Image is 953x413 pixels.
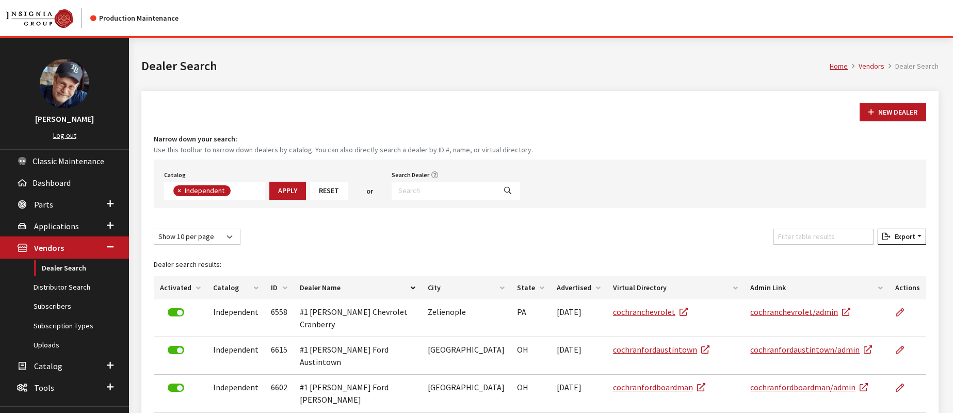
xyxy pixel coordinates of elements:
[168,384,184,392] label: Deactivate Dealer
[207,299,265,337] td: Independent
[34,199,53,210] span: Parts
[34,383,54,393] span: Tools
[551,276,607,299] th: Advertised: activate to sort column ascending
[207,337,265,375] td: Independent
[551,299,607,337] td: [DATE]
[34,243,64,253] span: Vendors
[511,337,551,375] td: OH
[773,229,874,245] input: Filter table results
[40,59,89,108] img: Ray Goodwin
[33,178,71,188] span: Dashboard
[164,170,186,180] label: Catalog
[6,8,90,28] a: Insignia Group logo
[173,185,184,196] button: Remove item
[168,346,184,354] label: Deactivate Dealer
[511,276,551,299] th: State: activate to sort column ascending
[891,232,915,241] span: Export
[860,103,926,121] button: New Dealer
[895,375,913,401] a: Edit Dealer
[744,276,889,299] th: Admin Link: activate to sort column ascending
[613,307,688,317] a: cochranchevrolet
[551,375,607,412] td: [DATE]
[422,276,511,299] th: City: activate to sort column ascending
[10,113,119,125] h3: [PERSON_NAME]
[830,61,848,71] a: Home
[310,182,348,200] button: Reset
[607,276,745,299] th: Virtual Directory: activate to sort column ascending
[154,145,926,155] small: Use this toolbar to narrow down dealers by catalog. You can also directly search a dealer by ID #...
[889,276,926,299] th: Actions
[895,299,913,325] a: Edit Dealer
[34,221,79,231] span: Applications
[366,186,373,197] span: or
[294,299,422,337] td: #1 [PERSON_NAME] Chevrolet Cranberry
[895,337,913,363] a: Edit Dealer
[34,361,62,371] span: Catalog
[551,337,607,375] td: [DATE]
[90,13,179,24] div: Production Maintenance
[168,308,184,316] label: Deactivate Dealer
[422,375,511,412] td: [GEOGRAPHIC_DATA]
[750,344,872,355] a: cochranfordaustintown/admin
[392,182,496,200] input: Search
[265,276,294,299] th: ID: activate to sort column ascending
[750,382,868,392] a: cochranfordboardman/admin
[207,276,265,299] th: Catalog: activate to sort column ascending
[154,253,926,276] caption: Dealer search results:
[422,337,511,375] td: [GEOGRAPHIC_DATA]
[154,134,926,145] h4: Narrow down your search:
[33,156,104,166] span: Classic Maintenance
[233,187,239,196] textarea: Search
[6,9,73,28] img: Catalog Maintenance
[164,182,265,200] span: Select
[265,299,294,337] td: 6558
[884,61,939,72] li: Dealer Search
[613,344,709,355] a: cochranfordaustintown
[294,276,422,299] th: Dealer Name: activate to sort column descending
[184,186,227,195] span: Independent
[750,307,850,317] a: cochranchevrolet/admin
[392,170,429,180] label: Search Dealer
[177,186,181,195] span: ×
[511,375,551,412] td: OH
[269,182,306,200] button: Apply
[294,337,422,375] td: #1 [PERSON_NAME] Ford Austintown
[207,375,265,412] td: Independent
[141,57,830,75] h1: Dealer Search
[265,337,294,375] td: 6615
[848,61,884,72] li: Vendors
[294,375,422,412] td: #1 [PERSON_NAME] Ford [PERSON_NAME]
[53,131,76,140] a: Log out
[878,229,926,245] button: Export
[613,382,705,392] a: cochranfordboardman
[422,299,511,337] td: Zelienople
[265,375,294,412] td: 6602
[495,182,520,200] button: Search
[173,185,231,196] li: Independent
[154,276,207,299] th: Activated: activate to sort column ascending
[511,299,551,337] td: PA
